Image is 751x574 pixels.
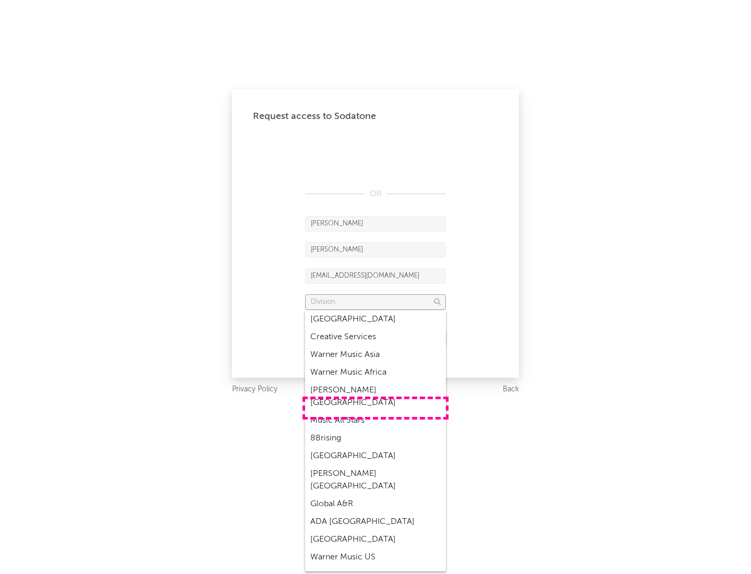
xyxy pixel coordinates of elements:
[253,110,498,123] div: Request access to Sodatone
[305,381,446,412] div: [PERSON_NAME] [GEOGRAPHIC_DATA]
[305,268,446,284] input: Email
[305,531,446,548] div: [GEOGRAPHIC_DATA]
[305,447,446,465] div: [GEOGRAPHIC_DATA]
[305,216,446,232] input: First Name
[305,346,446,364] div: Warner Music Asia
[305,310,446,328] div: [GEOGRAPHIC_DATA]
[305,188,446,200] div: OR
[305,328,446,346] div: Creative Services
[305,513,446,531] div: ADA [GEOGRAPHIC_DATA]
[305,412,446,429] div: Music All Stars
[305,465,446,495] div: [PERSON_NAME] [GEOGRAPHIC_DATA]
[305,495,446,513] div: Global A&R
[305,548,446,566] div: Warner Music US
[305,242,446,258] input: Last Name
[305,294,446,310] input: Division
[503,383,519,396] a: Back
[305,364,446,381] div: Warner Music Africa
[232,383,277,396] a: Privacy Policy
[305,429,446,447] div: 88rising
